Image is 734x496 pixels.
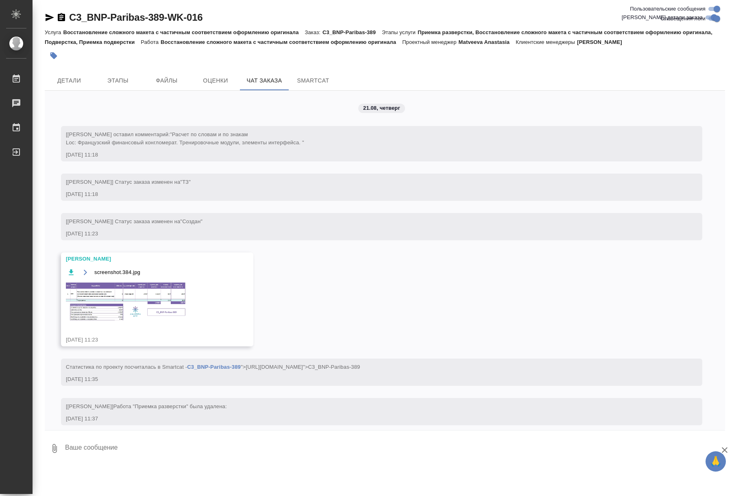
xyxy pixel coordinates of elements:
[294,76,333,86] span: SmartCat
[66,415,674,423] div: [DATE] 11:37
[80,267,90,277] button: Открыть на драйве
[69,12,203,23] a: C3_BNP-Paribas-389-WK-016
[113,403,227,409] span: Работа "Приемка разверстки" была удалена:
[66,336,225,344] div: [DATE] 11:23
[66,131,304,146] span: [[PERSON_NAME] оставил комментарий:
[66,281,188,322] img: screenshot.384.jpg
[66,190,674,198] div: [DATE] 11:18
[66,179,191,185] span: [[PERSON_NAME]] Статус заказа изменен на
[66,364,360,370] span: Cтатистика по проекту посчиталась в Smartcat - ">[URL][DOMAIN_NAME]">C3_BNP-Paribas-389
[147,76,186,86] span: Файлы
[516,39,577,45] p: Клиентские менеджеры
[141,39,161,45] p: Работа
[45,47,63,65] button: Добавить тэг
[180,179,191,185] span: "ТЗ"
[630,5,706,13] span: Пользовательские сообщения
[63,29,305,35] p: Восстановление сложного макета с частичным соответствием оформлению оригинала
[50,76,89,86] span: Детали
[402,39,458,45] p: Проектный менеджер
[187,364,241,370] a: C3_BNP-Paribas-389
[57,13,66,22] button: Скопировать ссылку
[577,39,628,45] p: [PERSON_NAME]
[196,76,235,86] span: Оценки
[622,13,703,22] span: [PERSON_NAME] детали заказа
[66,218,203,224] span: [[PERSON_NAME]] Статус заказа изменен на
[98,76,137,86] span: Этапы
[363,104,400,112] p: 21.08, четверг
[161,39,402,45] p: Восстановление сложного макета с частичным соответствием оформлению оригинала
[66,230,674,238] div: [DATE] 11:23
[66,267,76,277] button: Скачать
[66,255,225,263] div: [PERSON_NAME]
[66,403,227,409] span: [[PERSON_NAME]]
[660,15,706,23] span: Оповещения-логи
[322,29,382,35] p: C3_BNP-Paribas-389
[706,451,726,472] button: 🙏
[245,76,284,86] span: Чат заказа
[180,218,203,224] span: "Создан"
[45,13,54,22] button: Скопировать ссылку для ЯМессенджера
[382,29,418,35] p: Этапы услуги
[305,29,322,35] p: Заказ:
[709,453,723,470] span: 🙏
[66,375,674,383] div: [DATE] 11:35
[94,268,140,276] span: screenshot.384.jpg
[66,131,304,146] span: "Расчет по словам и по знакам Loc: Французский финансовый конгломерат. Тренировочные модули, элем...
[459,39,516,45] p: Matveeva Anastasia
[66,151,674,159] div: [DATE] 11:18
[45,29,63,35] p: Услуга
